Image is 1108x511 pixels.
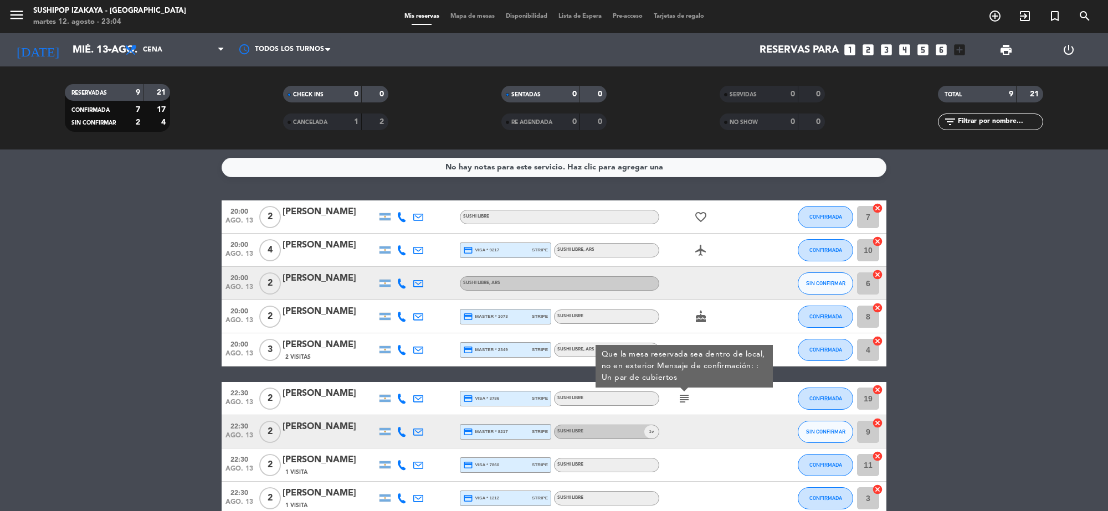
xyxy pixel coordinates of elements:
span: visa * 7860 [463,460,499,470]
strong: 2 [379,118,386,126]
span: CONFIRMADA [809,495,842,501]
span: 3 [259,339,281,361]
span: stripe [532,346,548,353]
i: exit_to_app [1018,9,1032,23]
strong: 0 [379,90,386,98]
button: SIN CONFIRMAR [798,272,853,295]
button: CONFIRMADA [798,306,853,328]
span: stripe [532,428,548,435]
div: Que la mesa reservada sea dentro de local, no en exterior Mensaje de confirmación: : Un par de cu... [602,349,767,384]
i: cancel [872,203,883,214]
span: SIN CONFIRMAR [806,429,845,435]
i: power_settings_new [1062,43,1075,56]
span: CANCELADA [293,120,327,125]
i: cancel [872,335,883,347]
span: master * 8217 [463,427,508,437]
span: stripe [532,246,548,254]
i: credit_card [463,394,473,404]
i: looks_one [843,43,857,57]
span: SUSHI LIBRE [557,396,583,400]
strong: 4 [161,118,168,126]
i: credit_card [463,493,473,503]
i: looks_5 [916,43,930,57]
strong: 17 [157,106,168,113]
span: stripe [532,313,548,320]
span: 22:30 [225,419,253,432]
span: 22:30 [225,486,253,498]
i: looks_3 [879,43,894,57]
i: filter_list [943,115,957,128]
span: CONFIRMADA [809,247,842,253]
span: CONFIRMADA [71,107,110,113]
span: 2 [259,421,281,443]
span: stripe [532,494,548,502]
span: ago. 13 [225,432,253,445]
button: CONFIRMADA [798,487,853,509]
div: [PERSON_NAME] [283,238,377,252]
i: add_box [952,43,967,57]
span: SERVIDAS [730,92,757,97]
span: Mapa de mesas [445,13,500,19]
span: 2 [259,454,281,476]
div: [PERSON_NAME] [283,304,377,319]
strong: 0 [354,90,358,98]
button: CONFIRMADA [798,388,853,410]
span: 2 [259,388,281,410]
span: TOTAL [945,92,962,97]
span: master * 2349 [463,345,508,355]
span: CONFIRMADA [809,214,842,220]
button: CONFIRMADA [798,239,853,261]
div: [PERSON_NAME] [283,205,377,219]
div: [PERSON_NAME] [283,486,377,500]
strong: 9 [1009,90,1013,98]
span: 20:00 [225,337,253,350]
span: 2 Visitas [285,353,311,362]
span: Cena [143,46,162,54]
strong: 1 [354,118,358,126]
span: SUSHI LIBRE [557,314,583,318]
i: credit_card [463,312,473,322]
span: 1 [649,428,652,435]
span: ago. 13 [225,498,253,511]
span: 2 [259,487,281,509]
button: CONFIRMADA [798,454,853,476]
span: CONFIRMADA [809,462,842,468]
span: Mis reservas [399,13,445,19]
strong: 0 [816,90,823,98]
span: RE AGENDADA [511,120,552,125]
span: 20:00 [225,271,253,283]
i: subject [678,392,691,405]
div: Sushipop Izakaya - [GEOGRAPHIC_DATA] [33,6,186,17]
div: [PERSON_NAME] [283,420,377,434]
span: 20:00 [225,304,253,317]
button: menu [8,7,25,27]
span: visa * 1212 [463,493,499,503]
strong: 0 [598,90,604,98]
span: 2 [259,306,281,328]
span: ago. 13 [225,399,253,411]
i: cancel [872,384,883,395]
i: menu [8,7,25,23]
span: Tarjetas de regalo [648,13,710,19]
span: visa * 9217 [463,245,499,255]
span: 22:30 [225,386,253,399]
i: cancel [872,417,883,429]
span: ago. 13 [225,465,253,478]
i: airplanemode_active [694,244,707,257]
span: CONFIRMADA [809,347,842,353]
span: master * 1073 [463,312,508,322]
span: Lista de Espera [553,13,607,19]
i: [DATE] [8,38,67,62]
button: SIN CONFIRMAR [798,421,853,443]
span: ago. 13 [225,350,253,363]
div: No hay notas para este servicio. Haz clic para agregar una [445,161,663,174]
i: credit_card [463,345,473,355]
span: SUSHI LIBRE [557,429,583,433]
i: cancel [872,302,883,313]
span: , ARS [583,347,594,352]
span: SENTADAS [511,92,541,97]
span: 20:00 [225,238,253,250]
strong: 2 [136,118,140,126]
i: cancel [872,269,883,280]
span: 1 Visita [285,468,307,477]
